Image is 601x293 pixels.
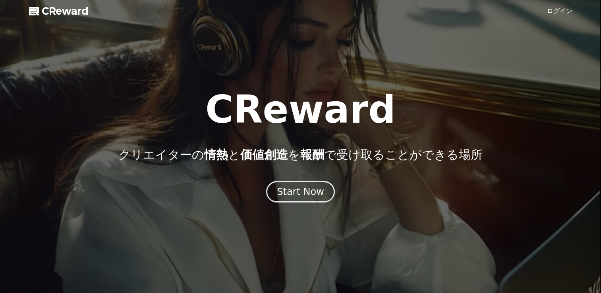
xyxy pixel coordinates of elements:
[204,148,228,162] span: 情熱
[300,148,324,162] span: 報酬
[118,148,483,162] p: クリエイターの と を で受け取ることができる場所
[547,6,572,16] a: ログイン
[29,5,89,17] a: CReward
[277,185,324,198] div: Start Now
[266,181,335,202] button: Start Now
[205,91,396,129] h1: CReward
[240,148,288,162] span: 価値創造
[42,5,89,17] span: CReward
[266,189,335,197] a: Start Now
